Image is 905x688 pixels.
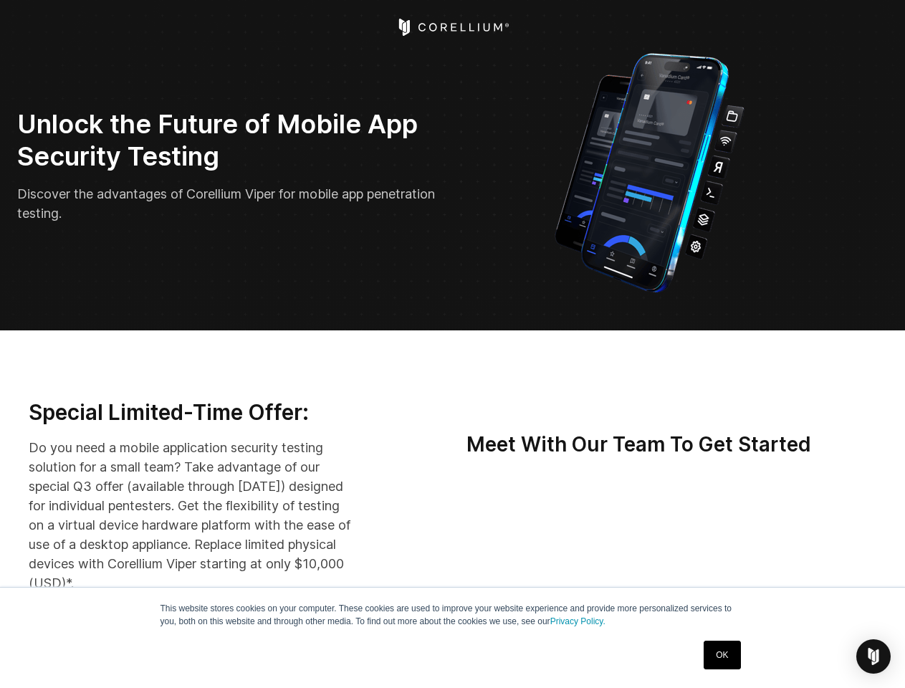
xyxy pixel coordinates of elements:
div: Open Intercom Messenger [856,639,891,674]
h2: Unlock the Future of Mobile App Security Testing [17,108,443,173]
a: Corellium Home [396,19,509,36]
a: Privacy Policy. [550,616,605,626]
a: OK [704,641,740,669]
span: Discover the advantages of Corellium Viper for mobile app penetration testing. [17,186,435,221]
h3: Special Limited-Time Offer: [29,399,354,426]
strong: Meet With Our Team To Get Started [466,432,811,457]
img: Corellium_VIPER_Hero_1_1x [542,46,757,296]
p: This website stores cookies on your computer. These cookies are used to improve your website expe... [161,602,745,628]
